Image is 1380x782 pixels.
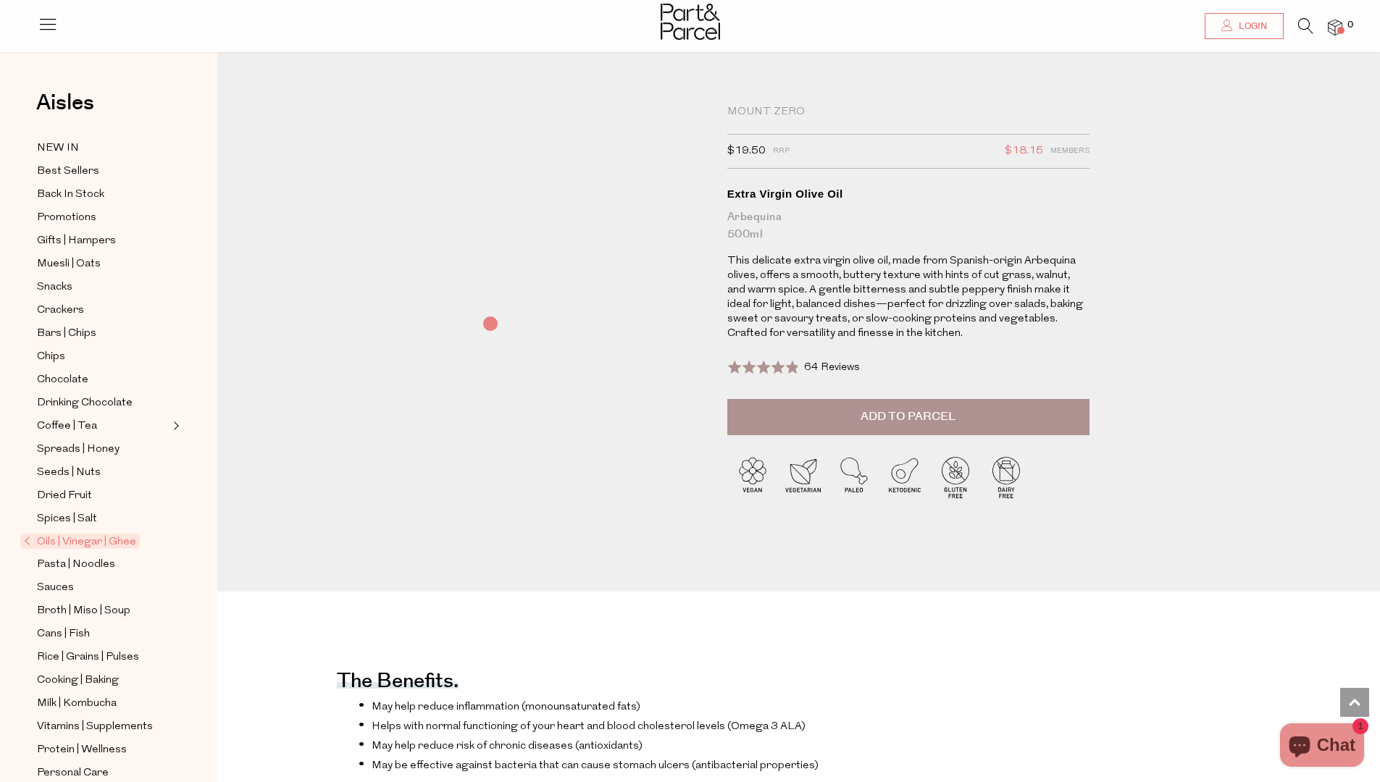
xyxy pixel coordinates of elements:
[359,738,924,752] li: May help reduce risk of chronic diseases (antioxidants)
[37,186,104,203] span: Back In Stock
[36,87,94,119] span: Aisles
[37,764,169,782] a: Personal Care
[727,209,1090,243] div: Arbequina 500ml
[37,487,169,505] a: Dried Fruit
[37,741,127,759] span: Protein | Wellness
[981,452,1032,503] img: P_P-ICONS-Live_Bec_V11_Dairy_Free.svg
[37,556,115,573] span: Pasta | Noodles
[37,718,153,736] span: Vitamins | Supplements
[37,694,169,712] a: Milk | Kombucha
[37,418,97,435] span: Coffee | Tea
[37,371,169,389] a: Chocolate
[727,452,778,503] img: P_P-ICONS-Live_Bec_V11_Vegan.svg
[170,417,180,434] button: Expand/Collapse Coffee | Tea
[359,718,924,733] li: Helps with normal functioning of your heart and blood cholesterol levels (Omega 3 ALA)
[37,602,130,620] span: Broth | Miso | Soup
[37,162,169,180] a: Best Sellers
[37,464,101,482] span: Seeds | Nuts
[37,139,169,157] a: NEW IN
[37,765,109,782] span: Personal Care
[37,348,65,366] span: Chips
[36,92,94,128] a: Aisles
[37,302,84,319] span: Crackers
[804,362,860,373] span: 64 Reviews
[37,163,99,180] span: Best Sellers
[37,648,169,666] a: Rice | Grains | Pulses
[37,649,139,666] span: Rice | Grains | Pulses
[37,463,169,482] a: Seeds | Nuts
[37,232,116,250] span: Gifts | Hampers
[37,209,169,227] a: Promotions
[337,678,459,689] h4: The benefits.
[37,602,169,620] a: Broth | Miso | Soup
[37,579,74,597] span: Sauces
[37,417,169,435] a: Coffee | Tea
[773,142,790,161] span: RRP
[778,452,829,503] img: P_P-ICONS-Live_Bec_V11_Vegetarian.svg
[37,140,79,157] span: NEW IN
[37,279,72,296] span: Snacks
[37,510,169,528] a: Spices | Salt
[20,534,140,549] span: Oils | Vinegar | Ghee
[727,105,1090,119] div: Mount Zero
[1050,142,1090,161] span: Members
[37,555,169,573] a: Pasta | Noodles
[37,487,92,505] span: Dried Fruit
[37,671,169,689] a: Cooking | Baking
[37,232,169,250] a: Gifts | Hampers
[1005,142,1043,161] span: $18.15
[24,533,169,550] a: Oils | Vinegar | Ghee
[37,579,169,597] a: Sauces
[37,718,169,736] a: Vitamins | Supplements
[727,142,766,161] span: $19.50
[37,325,96,342] span: Bars | Chips
[1276,723,1368,770] inbox-online-store-chat: Shopify online store chat
[359,757,924,772] li: May be effective against bacteria that can cause stomach ulcers (antibacterial properties)
[359,699,924,713] li: May help reduce inflammation (monounsaturated fats)
[879,452,930,503] img: P_P-ICONS-Live_Bec_V11_Ketogenic.svg
[1205,13,1284,39] a: Login
[1328,20,1342,35] a: 0
[37,209,96,227] span: Promotions
[37,625,169,643] a: Cans | Fish
[37,301,169,319] a: Crackers
[37,255,169,273] a: Muesli | Oats
[37,695,117,712] span: Milk | Kombucha
[727,399,1090,435] button: Add to Parcel
[727,254,1090,341] p: This delicate extra virgin olive oil, made from Spanish-origin Arbequina olives, offers a smooth,...
[37,510,97,528] span: Spices | Salt
[37,324,169,342] a: Bars | Chips
[37,440,169,458] a: Spreads | Honey
[37,278,169,296] a: Snacks
[37,394,169,412] a: Drinking Chocolate
[861,408,955,425] span: Add to Parcel
[37,185,169,203] a: Back In Stock
[37,348,169,366] a: Chips
[37,256,101,273] span: Muesli | Oats
[1235,20,1267,33] span: Login
[37,371,88,389] span: Chocolate
[37,741,169,759] a: Protein | Wellness
[829,452,879,503] img: P_P-ICONS-Live_Bec_V11_Paleo.svg
[37,395,133,412] span: Drinking Chocolate
[727,187,1090,201] div: Extra Virgin Olive Oil
[37,672,119,689] span: Cooking | Baking
[930,452,981,503] img: P_P-ICONS-Live_Bec_V11_Gluten_Free.svg
[37,626,90,643] span: Cans | Fish
[661,4,720,40] img: Part&Parcel
[1344,19,1357,32] span: 0
[37,441,120,458] span: Spreads | Honey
